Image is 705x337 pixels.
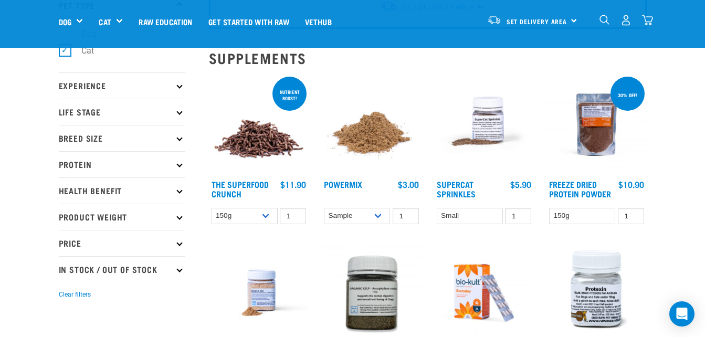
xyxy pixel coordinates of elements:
[510,180,531,189] div: $5.90
[620,15,632,26] img: user.png
[59,230,185,256] p: Price
[280,180,306,189] div: $11.90
[297,1,340,43] a: Vethub
[618,208,644,224] input: 1
[131,1,200,43] a: Raw Education
[59,99,185,125] p: Life Stage
[398,180,419,189] div: $3.00
[280,208,306,224] input: 1
[65,44,98,57] label: Cat
[507,19,567,23] span: Set Delivery Area
[434,75,534,175] img: Plastic Container of SuperCat Sprinkles With Product Shown Outside Of The Bottle
[59,256,185,282] p: In Stock / Out Of Stock
[599,15,609,25] img: home-icon-1@2x.png
[59,125,185,151] p: Breed Size
[209,75,309,175] img: 1311 Superfood Crunch 01
[618,180,644,189] div: $10.90
[59,204,185,230] p: Product Weight
[321,75,422,175] img: Pile Of PowerMix For Pets
[59,72,185,99] p: Experience
[59,177,185,204] p: Health Benefit
[546,75,647,175] img: FD Protein Powder
[209,50,647,66] h2: Supplements
[201,1,297,43] a: Get started with Raw
[272,84,307,106] div: nutrient boost!
[642,15,653,26] img: home-icon@2x.png
[99,16,111,28] a: Cat
[59,16,71,28] a: Dog
[59,290,91,299] button: Clear filters
[393,208,419,224] input: 1
[505,208,531,224] input: 1
[437,182,476,196] a: Supercat Sprinkles
[487,15,501,25] img: van-moving.png
[212,182,269,196] a: The Superfood Crunch
[59,151,185,177] p: Protein
[324,182,362,186] a: Powermix
[669,301,695,327] div: Open Intercom Messenger
[549,182,611,196] a: Freeze Dried Protein Powder
[613,87,642,103] div: 30% off!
